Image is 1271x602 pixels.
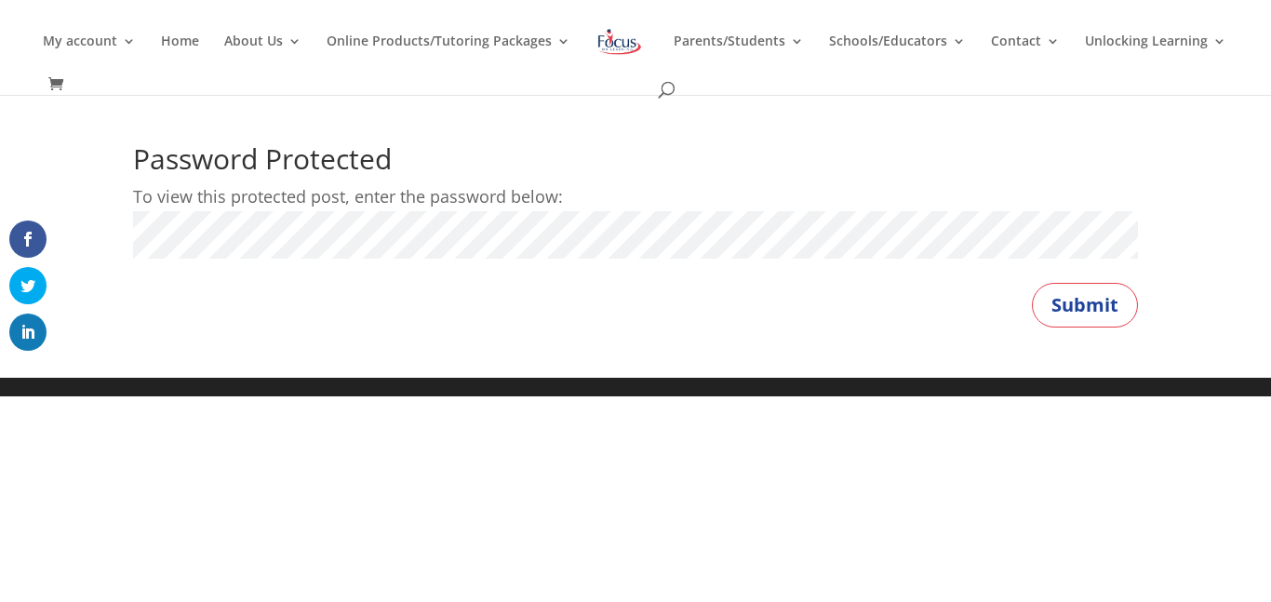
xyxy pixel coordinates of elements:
[991,34,1060,78] a: Contact
[43,34,136,78] a: My account
[1032,283,1138,328] button: Submit
[674,34,804,78] a: Parents/Students
[595,25,644,59] img: Focus on Learning
[133,145,1138,182] h1: Password Protected
[829,34,966,78] a: Schools/Educators
[161,34,199,78] a: Home
[327,34,570,78] a: Online Products/Tutoring Packages
[224,34,301,78] a: About Us
[133,182,1138,211] p: To view this protected post, enter the password below:
[1085,34,1226,78] a: Unlocking Learning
